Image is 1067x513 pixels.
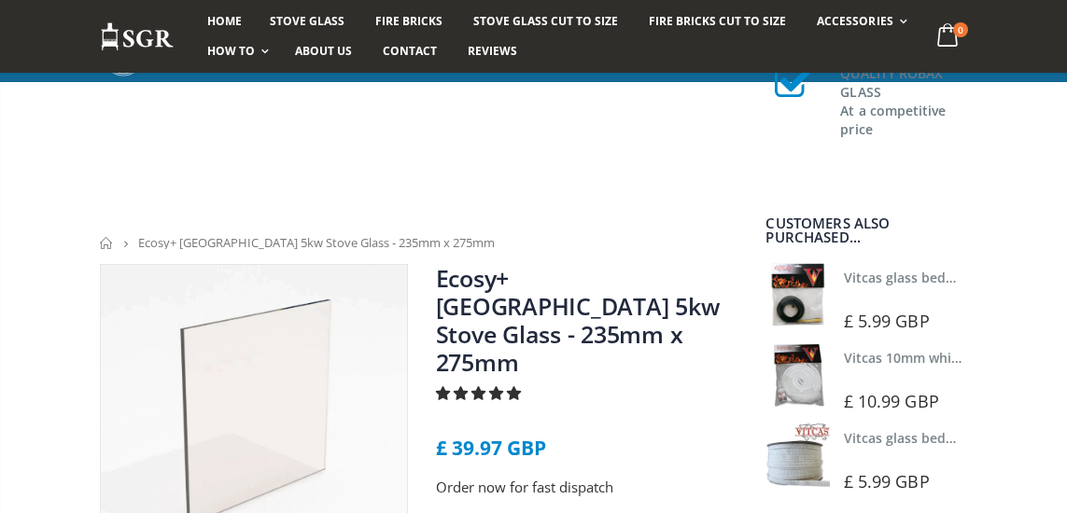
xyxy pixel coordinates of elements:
[138,234,495,251] span: Ecosy+ [GEOGRAPHIC_DATA] 5kw Stove Glass - 235mm x 275mm
[295,43,352,59] span: About us
[468,43,517,59] span: Reviews
[844,470,930,492] span: £ 5.99 GBP
[817,13,892,29] span: Accessories
[649,13,786,29] span: Fire Bricks Cut To Size
[100,237,114,249] a: Home
[383,43,437,59] span: Contact
[193,7,256,36] a: Home
[207,13,242,29] span: Home
[100,21,175,52] img: Stove Glass Replacement
[473,13,618,29] span: Stove Glass Cut To Size
[844,390,939,412] span: £ 10.99 GBP
[436,435,546,461] span: £ 39.97 GBP
[953,22,968,37] span: 0
[454,36,531,66] a: Reviews
[765,423,829,487] img: Vitcas stove glass bedding in tape
[436,477,744,498] p: Order now for fast dispatch
[436,262,720,378] a: Ecosy+ [GEOGRAPHIC_DATA] 5kw Stove Glass - 235mm x 275mm
[635,7,800,36] a: Fire Bricks Cut To Size
[840,61,967,139] h3: QUALITY ROBAX GLASS At a competitive price
[256,7,358,36] a: Stove Glass
[765,343,829,407] img: Vitcas white rope, glue and gloves kit 10mm
[207,43,255,59] span: How To
[361,7,456,36] a: Fire Bricks
[929,19,967,55] a: 0
[459,7,632,36] a: Stove Glass Cut To Size
[844,310,930,332] span: £ 5.99 GBP
[193,36,278,66] a: How To
[436,383,525,402] span: 5.00 stars
[369,36,451,66] a: Contact
[281,36,366,66] a: About us
[803,7,916,36] a: Accessories
[765,263,829,326] img: Vitcas stove glass bedding in tape
[270,13,344,29] span: Stove Glass
[765,216,967,244] div: Customers also purchased...
[375,13,442,29] span: Fire Bricks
